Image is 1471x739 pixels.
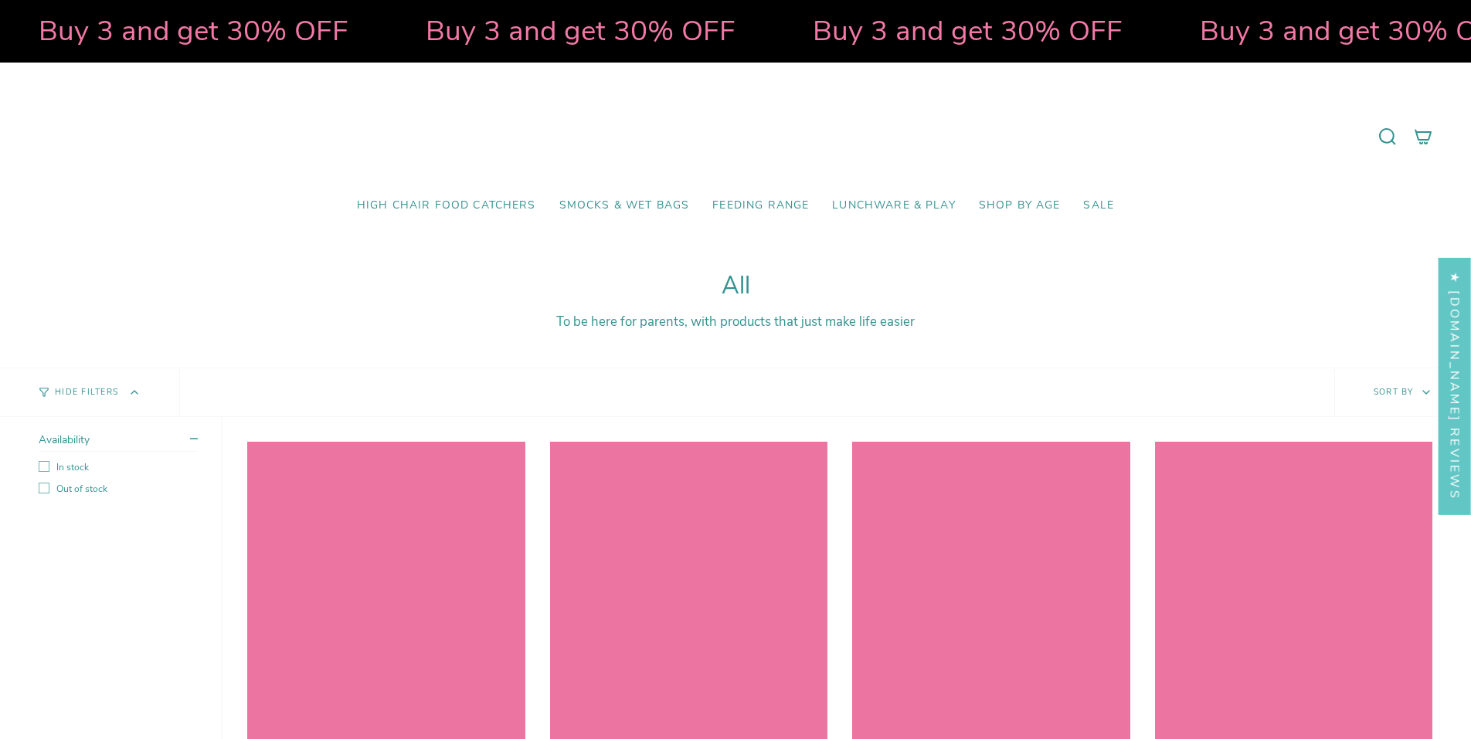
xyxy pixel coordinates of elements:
span: Feeding Range [712,199,809,212]
a: High Chair Food Catchers [345,188,548,224]
span: Sort by [1374,386,1414,398]
span: Hide Filters [55,388,118,397]
a: Smocks & Wet Bags [548,188,702,224]
span: To be here for parents, with products that just make life easier [556,313,915,331]
a: SALE [1072,188,1126,224]
h1: All [39,272,1432,300]
a: Feeding Range [701,188,820,224]
label: In stock [39,461,198,473]
strong: Buy 3 and get 30% OFF [810,12,1120,50]
span: Lunchware & Play [832,199,955,212]
span: Availability [39,432,90,447]
span: Shop by Age [979,199,1061,212]
div: Click to open Judge.me floating reviews tab [1439,257,1471,514]
summary: Availability [39,432,198,452]
span: SALE [1083,199,1114,212]
button: Sort by [1334,368,1471,416]
a: Shop by Age [967,188,1072,224]
a: Mumma’s Little Helpers [603,86,869,188]
strong: Buy 3 and get 30% OFF [36,12,346,50]
span: Smocks & Wet Bags [559,199,690,212]
a: Lunchware & Play [820,188,967,224]
span: High Chair Food Catchers [357,199,536,212]
strong: Buy 3 and get 30% OFF [423,12,733,50]
label: Out of stock [39,483,198,495]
